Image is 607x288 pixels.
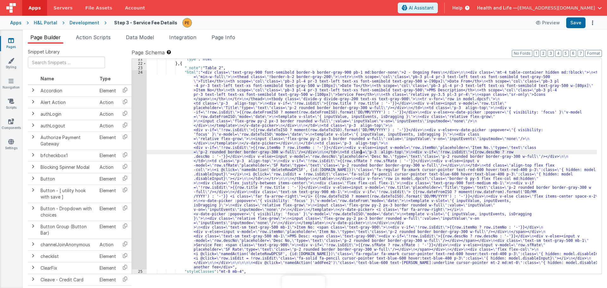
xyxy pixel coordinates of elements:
td: Action [97,96,119,108]
span: Page Info [212,34,235,40]
span: AI Assistant [409,5,434,11]
button: 1 [534,50,539,57]
span: Type [100,76,111,81]
td: Element [97,132,119,150]
span: Name [40,76,54,81]
td: Action [97,108,119,120]
span: Integration [169,34,196,40]
div: H&L Portal [34,20,57,26]
td: Element [97,262,119,274]
button: Options [588,18,597,27]
button: Preview [532,18,564,28]
span: File Assets [85,5,113,11]
td: channelJoinAnonymous [38,239,97,250]
button: 7 [578,50,584,57]
div: Apps [10,20,21,26]
span: Page Schema [132,49,165,56]
button: 4 [555,50,561,57]
div: Development [70,20,99,26]
div: 25 [132,269,147,274]
button: Format [585,50,602,57]
button: 6 [570,50,576,57]
td: Element [97,173,119,185]
img: 9824c9b2ced8ee662419f2f3ea18dbb0 [183,18,192,27]
button: 2 [540,50,546,57]
td: checklist [38,250,97,262]
td: Button - [ utility hook with save ] [38,185,97,203]
td: Element [97,250,119,262]
td: Button [38,173,97,185]
td: Authorize Payment Gateway [38,132,97,150]
td: Accordion [38,85,97,97]
span: Health and Life — [477,5,518,11]
td: bfcheckbox1 [38,150,97,161]
td: Element [97,274,119,285]
td: Element [97,150,119,161]
div: 24 [132,70,147,269]
td: Element [97,221,119,239]
td: Action [97,161,119,173]
td: Element [97,85,119,97]
td: authLogout [38,120,97,132]
span: Action Scripts [76,34,111,40]
td: Blocking Spinner Modal [38,161,97,173]
td: Alert Action [38,96,97,108]
span: Help [452,5,463,11]
button: 3 [548,50,554,57]
td: ClearFix [38,262,97,274]
h4: Step 3 - Service Fee Details [114,20,177,25]
span: Snippet Library [28,49,60,55]
span: Data Model [126,34,154,40]
td: Button Group (Button Bar) [38,221,97,239]
td: Element [97,185,119,203]
div: 21 [132,57,147,61]
td: Action [97,239,119,250]
td: Cleave - Credit Card [38,274,97,285]
button: Health and Life — [EMAIL_ADDRESS][DOMAIN_NAME] [477,5,602,11]
td: Action [97,120,119,132]
button: Save [566,17,586,28]
div: 22 [132,61,147,66]
button: 5 [563,50,569,57]
td: Element [97,203,119,221]
span: Servers [53,5,72,11]
td: authLogin [38,108,97,120]
button: No Folds [512,50,532,57]
button: AI Assistant [398,3,438,13]
div: 23 [132,66,147,70]
span: [EMAIL_ADDRESS][DOMAIN_NAME] [518,5,595,11]
span: Apps [28,5,41,11]
input: Search Snippets ... [28,57,105,68]
td: Button - Dropdown with choices [38,203,97,221]
span: Page Builder [30,34,61,40]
